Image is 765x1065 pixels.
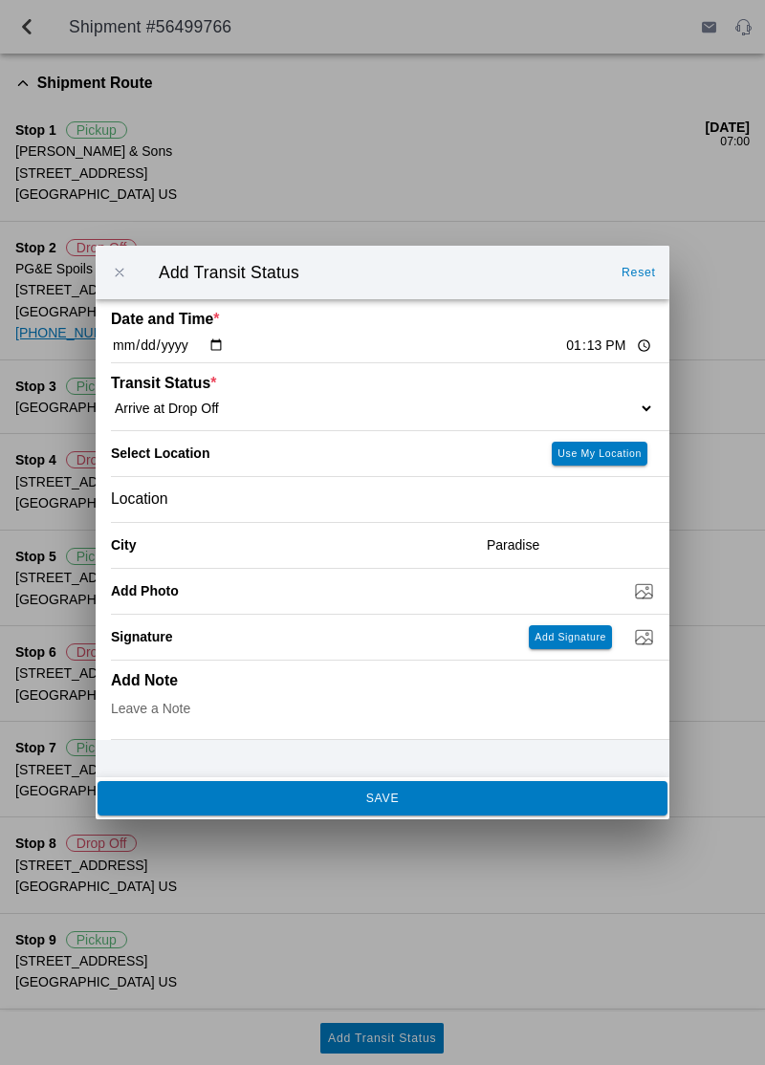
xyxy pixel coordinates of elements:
ion-label: Transit Status [111,375,518,392]
ion-label: Date and Time [111,311,518,328]
label: Signature [111,629,173,644]
ion-button: Reset [614,257,664,288]
ion-button: Add Signature [529,625,612,649]
ion-title: Add Transit Status [140,263,612,283]
ion-button: Use My Location [552,442,647,466]
ion-button: SAVE [98,781,667,815]
span: Location [111,490,168,508]
label: Select Location [111,446,209,461]
ion-label: City [111,537,471,553]
ion-label: Add Note [111,672,518,689]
